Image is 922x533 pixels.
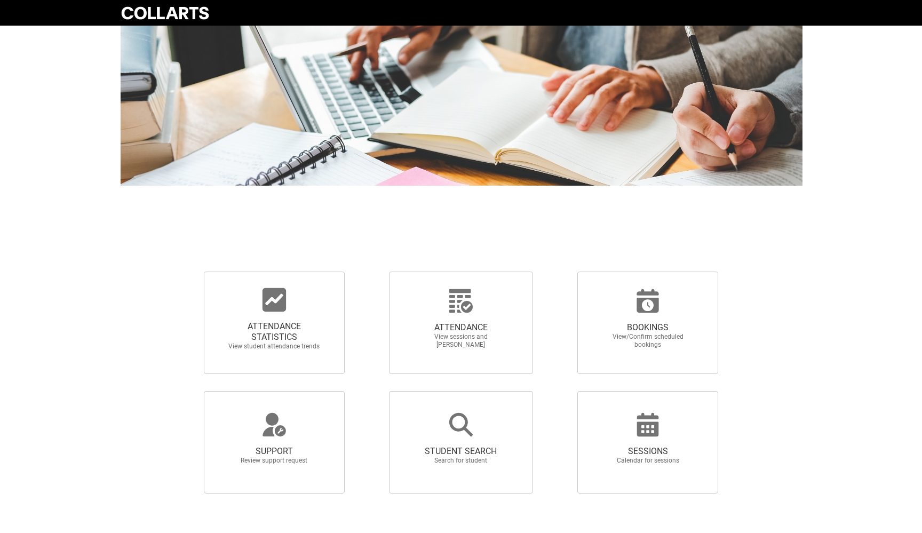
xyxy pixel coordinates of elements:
span: View sessions and [PERSON_NAME] [414,333,508,349]
button: User Profile [797,11,802,12]
span: SUPPORT [227,446,321,457]
span: STUDENT SEARCH [414,446,508,457]
span: View/Confirm scheduled bookings [601,333,695,349]
span: Search for student [414,457,508,465]
span: SESSIONS [601,446,695,457]
span: View student attendance trends [227,343,321,351]
span: ATTENDANCE STATISTICS [227,321,321,343]
span: Review support request [227,457,321,465]
span: BOOKINGS [601,322,695,333]
span: Calendar for sessions [601,457,695,465]
span: ATTENDANCE [414,322,508,333]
